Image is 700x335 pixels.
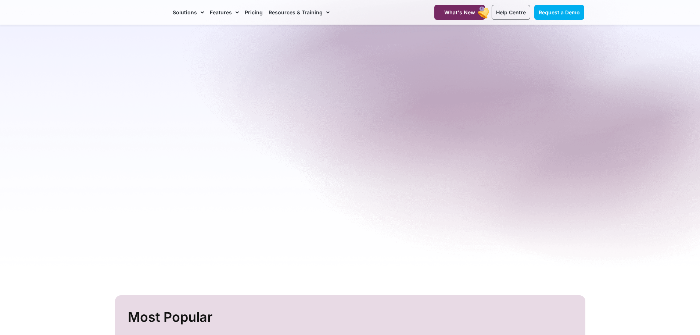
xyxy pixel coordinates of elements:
[539,9,580,15] span: Request a Demo
[434,5,485,20] a: What's New
[444,9,475,15] span: What's New
[492,5,530,20] a: Help Centre
[116,7,166,18] img: CareMaster Logo
[128,306,574,328] h2: Most Popular
[534,5,584,20] a: Request a Demo
[496,9,526,15] span: Help Centre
